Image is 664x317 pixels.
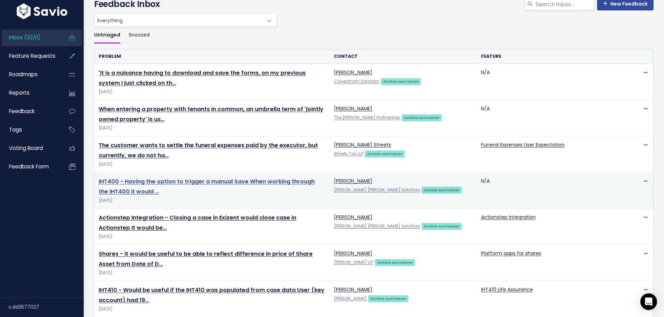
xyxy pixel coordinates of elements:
th: Contact [330,49,477,64]
a: IHT410 - Would be useful if the IHT410 was populated from case data User (key account) had 19… [99,286,325,304]
strong: Active customer [371,296,406,301]
span: Feature Requests [9,52,55,60]
a: [PERSON_NAME] [PERSON_NAME] Solicitors [334,223,420,229]
a: Active customer [381,78,421,85]
span: Everything [94,13,277,27]
strong: Active customer [404,115,440,120]
span: [DATE] [99,269,326,277]
a: Active customer [421,222,462,229]
strong: Active customer [424,187,460,193]
strong: Active customer [424,223,460,229]
span: [DATE] [99,125,326,132]
a: Active customer [402,114,442,121]
a: Actionstep integration [481,214,536,221]
a: 'It is a nuisance having to download and save the forms, on my previous system I just clicked on th… [99,69,306,87]
a: Active customer [368,295,409,302]
a: [PERSON_NAME] [334,250,372,257]
a: [PERSON_NAME] Streets [334,141,391,148]
a: The [PERSON_NAME] Partnership [334,115,400,120]
a: Feature Requests [2,48,58,64]
a: [PERSON_NAME] [334,69,372,76]
a: [PERSON_NAME] [334,214,372,221]
a: When entering a property with tenants in common, an umbrella term of 'jointly owned property' is us… [99,105,323,123]
th: Problem [94,49,330,64]
span: [DATE] [99,88,326,96]
a: Caversham Solicitors [334,79,379,84]
div: Open Intercom Messenger [640,293,657,310]
a: Untriaged [94,27,120,43]
a: Streets Tax LLP [334,151,363,157]
a: Roadmaps [2,66,58,82]
span: Tags [9,126,22,133]
th: Feature [477,49,624,64]
a: Active customer [421,186,462,193]
a: Shares - it would be useful to be able to reflect difference in price of Share Asset from Date of D… [99,250,313,268]
span: [DATE] [99,161,326,168]
span: Feedback [9,108,35,115]
a: Actionstep Integration - Closing a case in Exizent would close case in Actionstep It would be… [99,214,296,232]
a: Active customer [365,150,405,157]
a: Voting Board [2,140,58,156]
a: Feedback [2,103,58,119]
a: [PERSON_NAME] [334,296,367,301]
a: Inbox (32/0) [2,30,58,46]
ul: Filter feature requests [94,27,654,43]
span: Feedback form [9,163,49,170]
span: [DATE] [99,233,326,240]
td: N/A [477,64,624,100]
span: Everything [94,14,263,27]
span: Inbox (32/0) [9,34,41,41]
div: v.dd3577027 [8,298,84,316]
span: [DATE] [99,306,326,313]
a: [PERSON_NAME] LLP [334,260,373,265]
strong: Active customer [383,79,419,84]
span: Voting Board [9,144,43,152]
span: [DATE] [99,197,326,204]
strong: Active customer [367,151,403,157]
a: [PERSON_NAME] [PERSON_NAME] Solicitors [334,187,420,193]
span: Roadmaps [9,71,38,78]
a: IHT400 - Having the option to trigger a manual Save When working through the IHT400 it would … [99,177,315,196]
a: Feedback form [2,159,58,175]
img: logo-white.9d6f32f41409.svg [15,3,69,19]
a: Reports [2,85,58,101]
strong: Active customer [377,260,413,265]
a: The customer wants to settle the funeral expenses paid by the executor, but currently, we do not ha… [99,141,318,159]
td: N/A [477,173,624,209]
a: Platform gaps for shares [481,250,541,257]
a: [PERSON_NAME] [334,286,372,293]
td: N/A [477,100,624,136]
a: Funeral Expenses User Expectation [481,141,565,148]
a: Tags [2,122,58,138]
a: IHT410 Life Assurance [481,286,533,293]
span: Reports [9,89,30,96]
a: Active customer [375,259,415,266]
a: [PERSON_NAME] [334,105,372,112]
a: Snoozed [129,27,150,43]
a: [PERSON_NAME] [334,177,372,184]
